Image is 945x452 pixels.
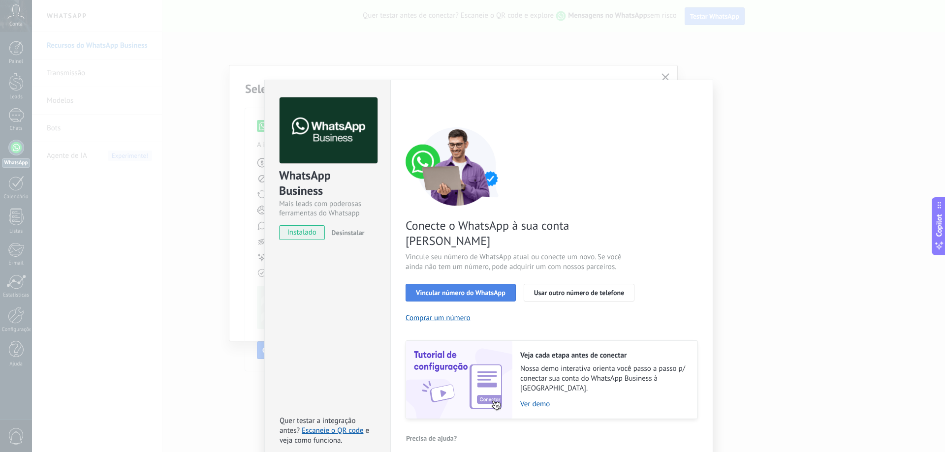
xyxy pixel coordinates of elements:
button: Comprar um número [406,313,471,323]
img: connect number [406,127,509,206]
a: Escaneie o QR code [302,426,363,435]
span: Vincule seu número de WhatsApp atual ou conecte um novo. Se você ainda não tem um número, pode ad... [406,252,640,272]
span: Nossa demo interativa orienta você passo a passo p/ conectar sua conta do WhatsApp Business à [GE... [520,364,688,393]
h2: Veja cada etapa antes de conectar [520,351,688,360]
span: Quer testar a integração antes? [280,416,355,435]
img: logo_main.png [280,97,378,164]
a: Ver demo [520,399,688,409]
span: Precisa de ajuda? [406,435,457,442]
div: WhatsApp Business [279,168,376,199]
span: Conecte o WhatsApp à sua conta [PERSON_NAME] [406,218,640,248]
div: Mais leads com poderosas ferramentas do Whatsapp [279,199,376,218]
span: Usar outro número de telefone [534,289,625,296]
button: Vincular número do WhatsApp [406,284,516,301]
span: instalado [280,225,324,240]
button: Usar outro número de telefone [524,284,635,301]
button: Precisa de ajuda? [406,431,457,446]
span: Desinstalar [331,228,364,237]
span: e veja como funciona. [280,426,369,445]
button: Desinstalar [327,225,364,240]
span: Vincular número do WhatsApp [416,289,505,296]
span: Copilot [934,214,944,237]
